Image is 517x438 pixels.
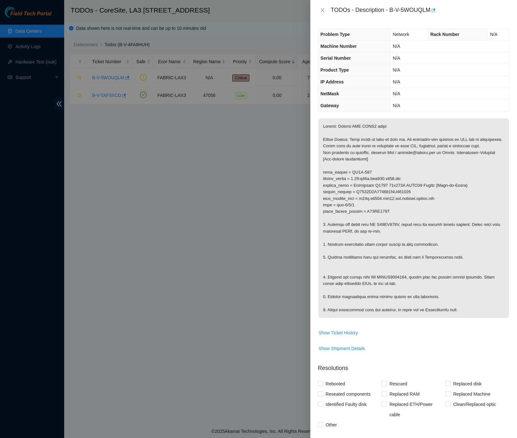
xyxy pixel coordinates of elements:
span: Replaced RAM [387,389,422,399]
span: Replaced Machine [451,389,493,399]
span: IP Address [321,79,344,84]
span: N/A [490,32,497,37]
span: Problem Type [321,32,350,37]
button: Show Shipment Details [318,343,366,354]
span: NetMask [321,91,339,96]
span: Replaced disk [451,379,484,389]
span: Rescued [387,379,409,389]
span: Show Ticket History [319,329,358,336]
button: Close [318,7,327,13]
span: Product Type [321,67,349,73]
button: Show Ticket History [318,328,358,338]
span: N/A [393,79,400,84]
span: Other [323,420,340,430]
span: N/A [393,44,400,49]
span: Network [393,32,409,37]
span: close [320,8,325,13]
span: N/A [393,56,400,61]
p: Resolutions [318,359,509,373]
span: Show Shipment Details [319,345,365,352]
span: Gateway [321,103,339,108]
span: Serial Number [321,56,351,61]
span: Replaced ETH/Power cable [387,399,445,420]
span: N/A [393,103,400,108]
span: Rebooted [323,379,348,389]
span: N/A [393,91,400,96]
div: TODOs - Description - B-V-5WOUQLM [331,5,509,15]
span: N/A [393,67,400,73]
span: Reseated components [323,389,373,399]
span: Machine Number [321,44,357,49]
span: Clean/Replaced optic [451,399,498,409]
p: Loremi: Dolorsi AME CONS2 adipi Elitse Doeius: Temp incidi ut labo et dolo ma. Ali enimadm-ven qu... [318,118,509,318]
span: Identified Faulty disk [323,399,369,409]
span: Rack Number [430,32,459,37]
